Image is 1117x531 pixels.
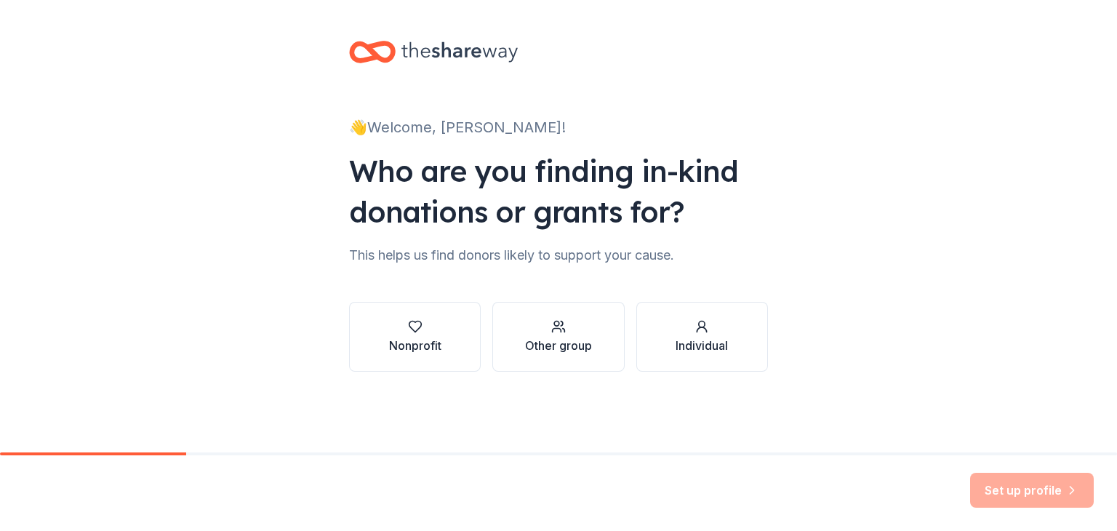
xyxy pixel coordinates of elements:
[492,302,624,372] button: Other group
[349,151,768,232] div: Who are you finding in-kind donations or grants for?
[676,337,728,354] div: Individual
[349,116,768,139] div: 👋 Welcome, [PERSON_NAME]!
[525,337,592,354] div: Other group
[349,302,481,372] button: Nonprofit
[636,302,768,372] button: Individual
[349,244,768,267] div: This helps us find donors likely to support your cause.
[389,337,441,354] div: Nonprofit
